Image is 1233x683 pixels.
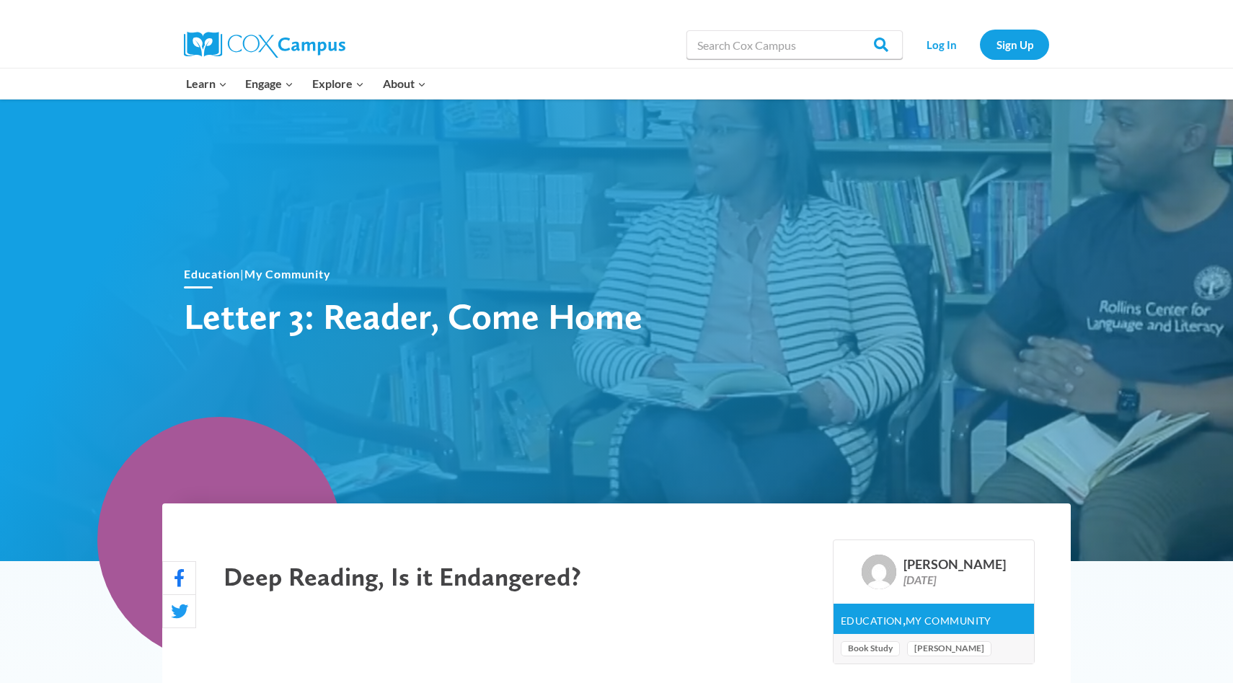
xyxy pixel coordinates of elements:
div: , [834,604,1034,634]
a: My Community [906,614,991,627]
nav: Primary Navigation [177,69,435,99]
h2: Deep Reading, Is it Endangered? [224,561,728,592]
a: Education [841,614,903,627]
img: Cox Campus [184,32,345,58]
h1: Letter 3: Reader, Come Home [184,294,689,338]
span: | [184,267,331,281]
a: [PERSON_NAME] [907,641,991,657]
nav: Secondary Navigation [910,30,1049,59]
a: Education [184,267,240,281]
span: Engage [245,74,293,93]
a: Book Study [841,641,900,657]
span: Explore [312,74,364,93]
a: My Community [244,267,331,281]
span: About [383,74,426,93]
a: Sign Up [980,30,1049,59]
input: Search Cox Campus [686,30,903,59]
a: Log In [910,30,973,59]
div: [DATE] [903,573,1006,586]
span: Learn [186,74,227,93]
div: [PERSON_NAME] [903,557,1006,573]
